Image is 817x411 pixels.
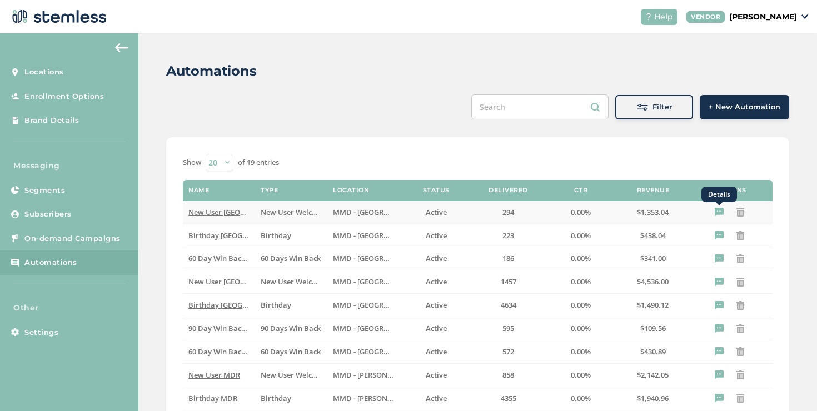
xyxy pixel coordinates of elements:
label: Revenue [637,187,670,194]
label: 223 [478,231,539,240]
span: 223 [502,230,514,240]
img: icon-help-white-03924b79.svg [645,13,652,20]
span: MMD - [PERSON_NAME] [333,370,414,380]
span: Help [654,11,673,23]
span: New User MDR [188,370,240,380]
span: New User [GEOGRAPHIC_DATA] [188,207,296,217]
span: 4355 [501,393,516,403]
label: Status [423,187,450,194]
span: 0.00% [571,323,591,333]
span: Settings [24,327,58,338]
span: $430.89 [640,347,666,357]
span: 0.00% [571,230,591,240]
span: 0.00% [571,300,591,310]
span: New User Welcome [261,277,327,287]
label: Active [405,208,466,217]
span: New User [GEOGRAPHIC_DATA] [188,277,296,287]
span: $2,142.05 [637,370,669,380]
span: MMD - [GEOGRAPHIC_DATA] [333,207,430,217]
span: Active [426,253,447,263]
span: Active [426,230,447,240]
span: $109.56 [640,323,666,333]
span: Active [426,207,447,217]
img: logo-dark-0685b13c.svg [9,6,107,28]
label: 90 Day Win Back Hollywood [188,324,250,333]
span: Active [426,277,447,287]
label: 858 [478,370,539,380]
span: Birthday [261,393,291,403]
label: New User Welcome [261,370,322,380]
label: MMD - Jersey City [333,208,394,217]
img: icon_down-arrow-small-66adaf34.svg [801,14,808,19]
span: Enrollment Options [24,91,104,102]
label: MMD - Marina Del Rey [333,394,394,403]
span: MMD - [GEOGRAPHIC_DATA] [333,347,430,357]
label: 60 Day Win Back Hollywood [188,347,250,357]
button: + New Automation [700,95,789,119]
span: Subscribers [24,209,72,220]
span: Filter [652,102,672,113]
span: $1,940.96 [637,393,669,403]
label: MMD - Hollywood [333,300,394,310]
span: $1,353.04 [637,207,669,217]
label: Name [188,187,209,194]
label: Location [333,187,369,194]
label: Birthday [261,231,322,240]
label: New User Jersey City [188,208,250,217]
span: Active [426,393,447,403]
label: $2,142.05 [622,370,684,380]
span: MMD - [GEOGRAPHIC_DATA] [333,230,430,240]
label: New User Welcome [261,208,322,217]
label: 186 [478,254,539,263]
label: 4634 [478,300,539,310]
label: 60 Days Win Back [261,254,322,263]
label: 0.00% [550,370,611,380]
button: Details [711,204,729,220]
label: 60 Days Win Back [261,347,322,357]
span: 0.00% [571,370,591,380]
span: Active [426,370,447,380]
div: Details [701,187,737,202]
label: 0.00% [550,394,611,403]
th: Actions [689,180,773,201]
span: $1,490.12 [637,300,669,310]
label: New User Welcome [261,277,322,287]
div: Chat Widget [761,358,817,411]
h2: Automations [166,61,257,81]
input: Search [471,94,609,119]
label: 294 [478,208,539,217]
label: Active [405,370,466,380]
label: Delivered [489,187,528,194]
label: Active [405,324,466,333]
label: 60 Day Win Back Jersey City [188,254,250,263]
span: Automations [24,257,77,268]
img: icon-arrow-back-accent-c549486e.svg [115,43,128,52]
label: Birthday MDR [188,394,250,403]
label: Birthday [261,394,322,403]
label: $109.56 [622,324,684,333]
span: 60 Days Win Back [261,253,321,263]
span: $438.04 [640,230,666,240]
label: New User Hollywood [188,277,250,287]
label: of 19 entries [238,157,279,168]
span: Birthday [261,300,291,310]
span: Active [426,347,447,357]
span: 60 Day Win Back Hollywood [188,347,285,357]
label: 0.00% [550,300,611,310]
span: 0.00% [571,277,591,287]
label: 0.00% [550,347,611,357]
span: MMD - [PERSON_NAME] [333,393,414,403]
label: Show [183,157,201,168]
span: MMD - [GEOGRAPHIC_DATA] [333,323,430,333]
span: On-demand Campaigns [24,233,121,244]
label: Active [405,277,466,287]
label: 4355 [478,394,539,403]
label: Birthday [261,300,322,310]
label: 90 Days Win Back [261,324,322,333]
span: Segments [24,185,65,196]
span: 0.00% [571,347,591,357]
label: MMD - Jersey City [333,254,394,263]
label: $1,490.12 [622,300,684,310]
label: MMD - Marina Del Rey [333,370,394,380]
label: $1,353.04 [622,208,684,217]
